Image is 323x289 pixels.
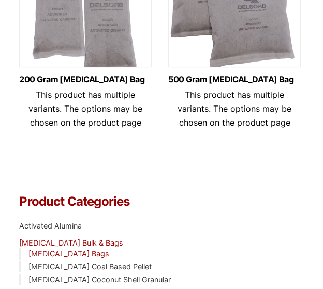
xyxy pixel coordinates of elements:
span: This product has multiple variants. The options may be chosen on the product page [28,89,142,128]
span: This product has multiple variants. The options may be chosen on the product page [178,89,291,128]
a: [MEDICAL_DATA] Coal Based Pellet [28,262,152,271]
a: [MEDICAL_DATA] Bags [28,249,109,258]
a: 200 Gram [MEDICAL_DATA] Bag [19,75,152,84]
a: Activated Alumina [19,221,82,230]
a: [MEDICAL_DATA] Bulk & Bags [19,238,123,247]
a: 500 Gram [MEDICAL_DATA] Bag [168,75,301,84]
a: [MEDICAL_DATA] Coconut Shell Granular [28,275,171,284]
h4: Product Categories [19,195,303,208]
